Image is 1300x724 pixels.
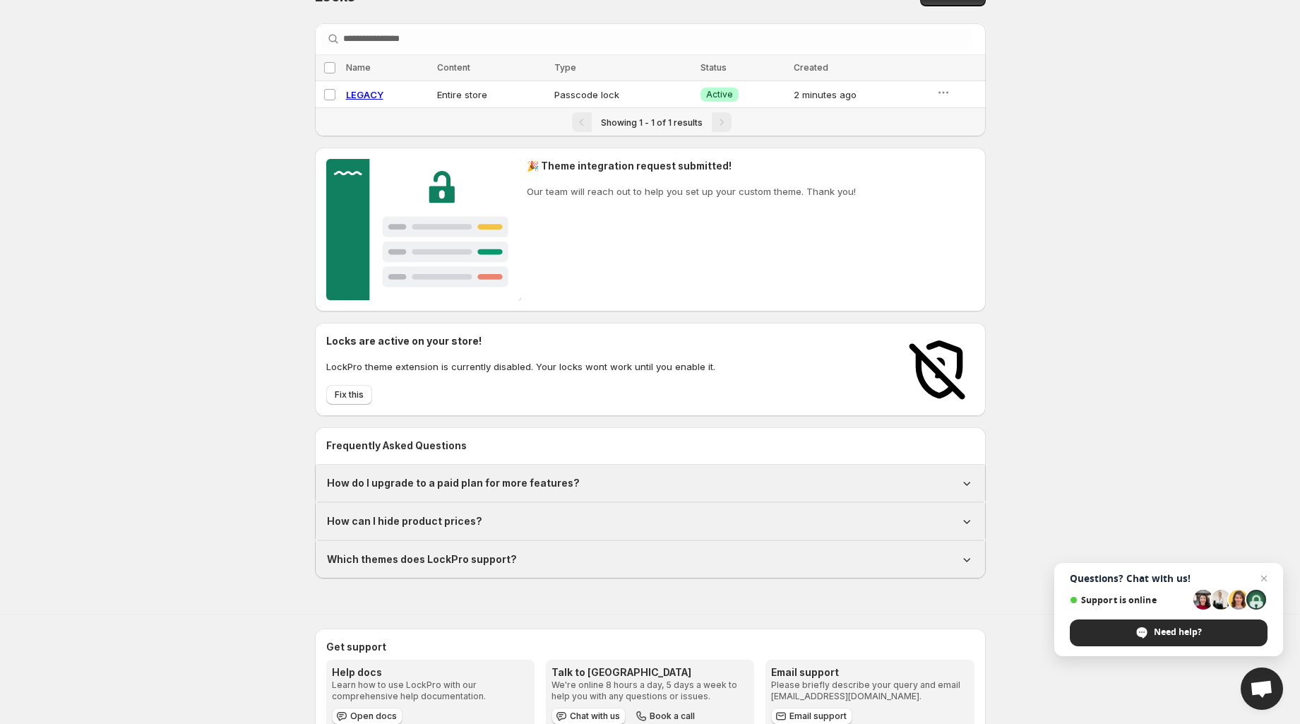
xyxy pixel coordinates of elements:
[327,476,580,490] h1: How do I upgrade to a paid plan for more features?
[332,680,529,702] p: Learn how to use LockPro with our comprehensive help documentation.
[327,514,482,528] h1: How can I hide product prices?
[650,711,695,722] span: Book a call
[326,334,715,348] h2: Locks are active on your store!
[551,680,749,702] p: We're online 8 hours a day, 5 days a week to help you with any questions or issues.
[789,711,847,722] span: Email support
[789,81,932,108] td: 2 minutes ago
[326,640,974,654] h2: Get support
[346,89,383,100] a: LEGACY
[315,107,986,136] nav: Pagination
[326,439,974,453] h2: Frequently Asked Questions
[551,665,749,680] h3: Talk to [GEOGRAPHIC_DATA]
[550,81,697,108] td: Passcode lock
[706,89,733,100] span: Active
[527,184,856,198] p: Our team will reach out to help you set up your custom theme. Thank you!
[1154,626,1202,639] span: Need help?
[1241,667,1283,710] a: Open chat
[437,62,470,73] span: Content
[1070,619,1268,646] span: Need help?
[601,117,703,128] span: Showing 1 - 1 of 1 results
[326,385,372,405] button: Fix this
[794,62,828,73] span: Created
[350,711,397,722] span: Open docs
[771,665,968,680] h3: Email support
[700,62,727,73] span: Status
[433,81,550,108] td: Entire store
[327,552,517,566] h1: Which themes does LockPro support?
[554,62,576,73] span: Type
[335,389,364,400] span: Fix this
[346,62,371,73] span: Name
[771,680,968,702] p: Please briefly describe your query and email [EMAIL_ADDRESS][DOMAIN_NAME].
[1070,595,1188,605] span: Support is online
[332,665,529,680] h3: Help docs
[1070,573,1268,584] span: Questions? Chat with us!
[326,360,715,374] p: LockPro theme extension is currently disabled. Your locks wont work until you enable it.
[326,159,522,300] img: Customer support
[570,711,620,722] span: Chat with us
[527,159,856,173] h2: 🎉 Theme integration request submitted!
[904,334,974,405] img: Locks disabled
